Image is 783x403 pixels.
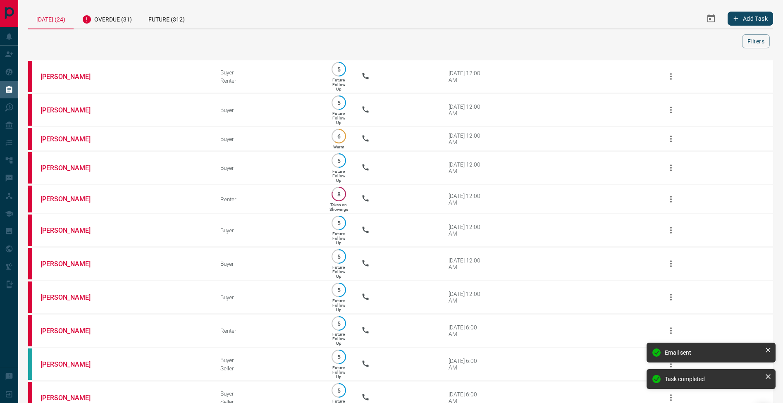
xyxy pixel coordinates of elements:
[140,8,193,29] div: Future (312)
[336,287,342,293] p: 5
[336,387,342,393] p: 5
[336,191,342,197] p: 8
[449,70,484,83] div: [DATE] 12:00 AM
[336,220,342,226] p: 5
[28,215,32,246] div: property.ca
[220,357,316,363] div: Buyer
[28,186,32,212] div: property.ca
[449,324,484,337] div: [DATE] 6:00 AM
[332,78,345,91] p: Future Follow Up
[220,136,316,142] div: Buyer
[41,73,103,81] a: [PERSON_NAME]
[449,257,484,270] div: [DATE] 12:00 AM
[336,157,342,164] p: 5
[220,294,316,300] div: Buyer
[449,161,484,174] div: [DATE] 12:00 AM
[41,293,103,301] a: [PERSON_NAME]
[665,349,762,356] div: Email sent
[41,260,103,268] a: [PERSON_NAME]
[701,9,721,29] button: Select Date Range
[41,394,103,402] a: [PERSON_NAME]
[332,169,345,183] p: Future Follow Up
[336,253,342,260] p: 5
[449,358,484,371] div: [DATE] 6:00 AM
[220,69,316,76] div: Buyer
[28,8,74,29] div: [DATE] (24)
[220,260,316,267] div: Buyer
[332,111,345,125] p: Future Follow Up
[28,348,32,380] div: condos.ca
[332,332,345,346] p: Future Follow Up
[220,196,316,203] div: Renter
[41,106,103,114] a: [PERSON_NAME]
[449,103,484,117] div: [DATE] 12:00 AM
[332,231,345,245] p: Future Follow Up
[336,320,342,327] p: 5
[41,164,103,172] a: [PERSON_NAME]
[220,77,316,84] div: Renter
[74,8,140,29] div: Overdue (31)
[332,298,345,312] p: Future Follow Up
[28,315,32,346] div: property.ca
[449,224,484,237] div: [DATE] 12:00 AM
[332,265,345,279] p: Future Follow Up
[41,227,103,234] a: [PERSON_NAME]
[220,165,316,171] div: Buyer
[28,61,32,92] div: property.ca
[28,281,32,313] div: property.ca
[41,360,103,368] a: [PERSON_NAME]
[332,365,345,379] p: Future Follow Up
[220,227,316,234] div: Buyer
[329,203,348,212] p: Taken on Showings
[41,327,103,335] a: [PERSON_NAME]
[333,145,344,149] p: Warm
[665,376,762,382] div: Task completed
[41,135,103,143] a: [PERSON_NAME]
[220,107,316,113] div: Buyer
[220,327,316,334] div: Renter
[220,390,316,397] div: Buyer
[28,94,32,126] div: property.ca
[28,128,32,150] div: property.ca
[728,12,773,26] button: Add Task
[336,100,342,106] p: 5
[449,193,484,206] div: [DATE] 12:00 AM
[28,152,32,184] div: property.ca
[336,66,342,72] p: 5
[336,133,342,139] p: 6
[449,132,484,145] div: [DATE] 12:00 AM
[742,34,770,48] button: Filters
[336,354,342,360] p: 5
[449,291,484,304] div: [DATE] 12:00 AM
[28,248,32,279] div: property.ca
[41,195,103,203] a: [PERSON_NAME]
[220,365,316,372] div: Seller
